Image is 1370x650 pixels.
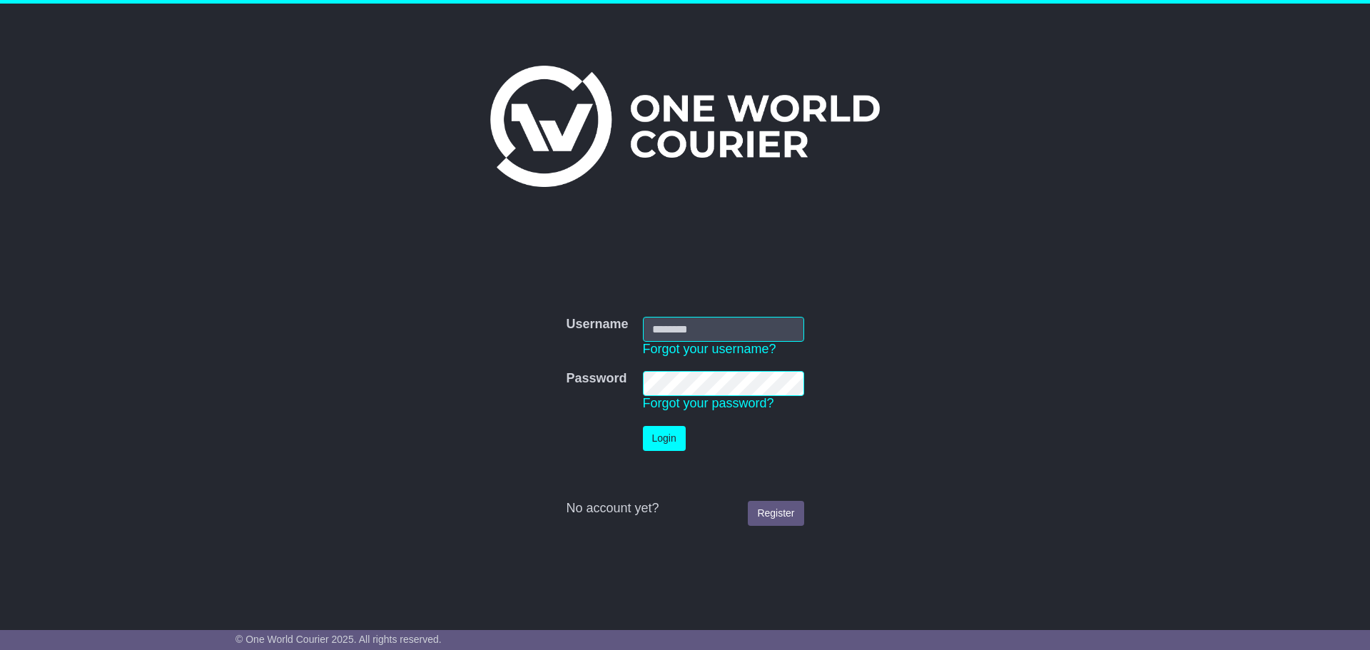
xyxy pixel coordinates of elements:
a: Register [748,501,803,526]
label: Username [566,317,628,332]
a: Forgot your password? [643,396,774,410]
span: © One World Courier 2025. All rights reserved. [235,634,442,645]
a: Forgot your username? [643,342,776,356]
button: Login [643,426,686,451]
label: Password [566,371,626,387]
img: One World [490,66,880,187]
div: No account yet? [566,501,803,517]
